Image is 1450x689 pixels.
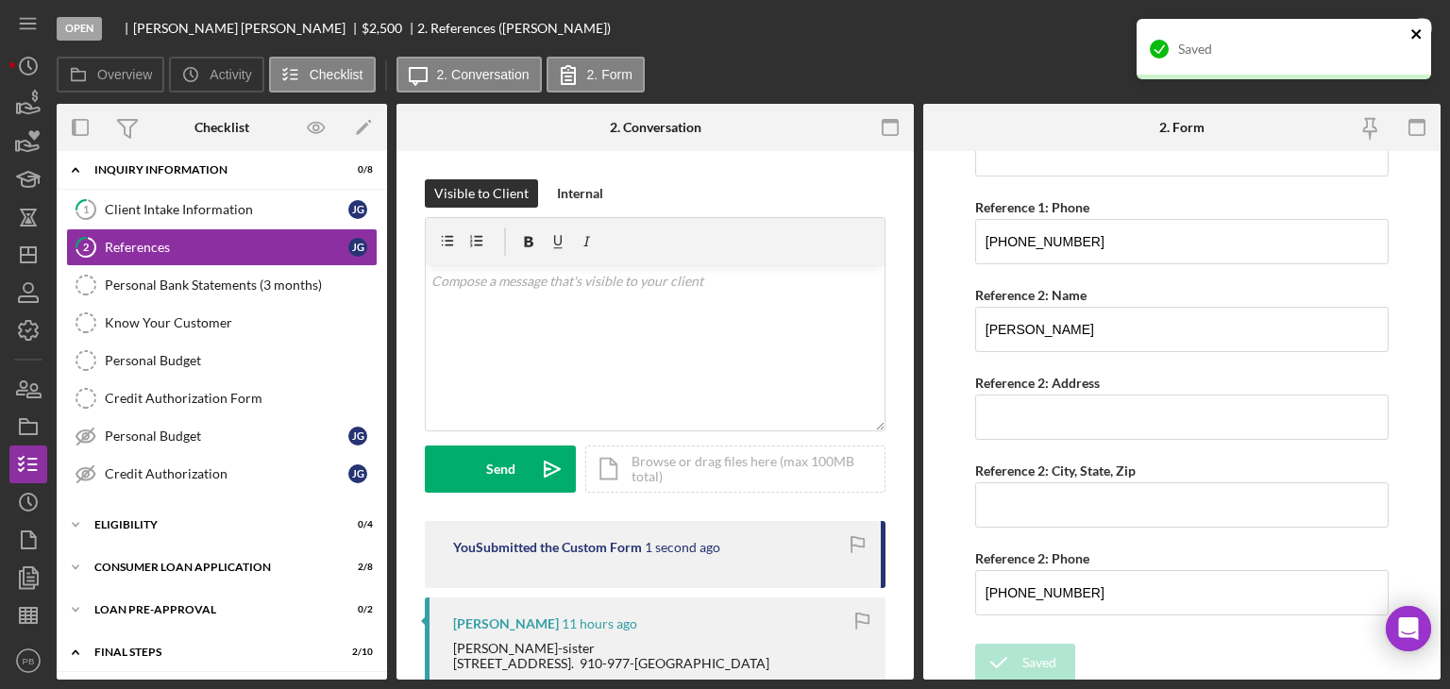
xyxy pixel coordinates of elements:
[348,200,367,219] div: J G
[339,519,373,530] div: 0 / 4
[94,164,326,176] div: Inquiry Information
[547,57,645,92] button: 2. Form
[486,445,515,493] div: Send
[557,179,603,208] div: Internal
[434,179,529,208] div: Visible to Client
[339,164,373,176] div: 0 / 8
[1410,26,1424,44] button: close
[548,179,613,208] button: Internal
[66,417,378,455] a: Personal BudgetJG
[1159,120,1205,135] div: 2. Form
[339,562,373,573] div: 2 / 8
[9,642,47,680] button: PB
[562,616,637,631] time: 2025-09-25 05:01
[105,391,377,406] div: Credit Authorization Form
[23,656,35,666] text: PB
[66,228,378,266] a: 2ReferencesJG
[417,21,611,36] div: 2. References ([PERSON_NAME])
[975,462,1136,479] label: Reference 2: City, State, Zip
[94,647,326,658] div: FINAL STEPS
[610,120,701,135] div: 2. Conversation
[1307,9,1398,47] div: Mark Complete
[425,179,538,208] button: Visible to Client
[975,375,1100,391] label: Reference 2: Address
[105,353,377,368] div: Personal Budget
[66,342,378,379] a: Personal Budget
[1386,606,1431,651] div: Open Intercom Messenger
[348,427,367,445] div: J G
[105,466,348,481] div: Credit Authorization
[975,550,1089,566] label: Reference 2: Phone
[339,604,373,615] div: 0 / 2
[94,604,326,615] div: Loan Pre-Approval
[362,20,402,36] span: $2,500
[66,304,378,342] a: Know Your Customer
[105,277,377,293] div: Personal Bank Statements (3 months)
[133,21,362,36] div: [PERSON_NAME] [PERSON_NAME]
[83,241,89,253] tspan: 2
[425,445,576,493] button: Send
[453,616,559,631] div: [PERSON_NAME]
[396,57,542,92] button: 2. Conversation
[975,644,1075,681] button: Saved
[105,315,377,330] div: Know Your Customer
[210,67,251,82] label: Activity
[97,67,152,82] label: Overview
[339,647,373,658] div: 2 / 10
[1288,9,1441,47] button: Mark Complete
[348,464,367,483] div: J G
[169,57,263,92] button: Activity
[310,67,363,82] label: Checklist
[1022,644,1056,681] div: Saved
[453,540,642,555] div: You Submitted the Custom Form
[57,17,102,41] div: Open
[105,202,348,217] div: Client Intake Information
[269,57,376,92] button: Checklist
[83,203,89,215] tspan: 1
[194,120,249,135] div: Checklist
[105,429,348,444] div: Personal Budget
[66,379,378,417] a: Credit Authorization Form
[645,540,720,555] time: 2025-09-25 16:20
[66,266,378,304] a: Personal Bank Statements (3 months)
[975,287,1087,303] label: Reference 2: Name
[587,67,632,82] label: 2. Form
[94,562,326,573] div: Consumer Loan Application
[66,455,378,493] a: Credit AuthorizationJG
[975,199,1089,215] label: Reference 1: Phone
[348,238,367,257] div: J G
[57,57,164,92] button: Overview
[66,191,378,228] a: 1Client Intake InformationJG
[94,519,326,530] div: Eligibility
[1178,42,1405,57] div: Saved
[105,240,348,255] div: References
[437,67,530,82] label: 2. Conversation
